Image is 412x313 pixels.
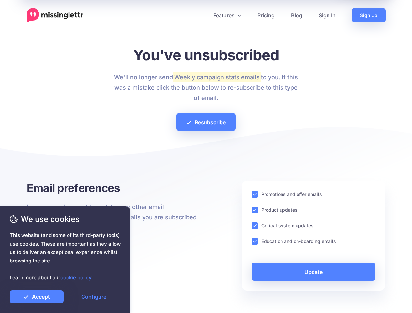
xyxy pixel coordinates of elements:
a: Accept [10,290,64,303]
a: Sign In [311,8,344,22]
a: cookie policy [60,275,91,281]
h3: Email preferences [27,181,201,195]
a: Blog [283,8,311,22]
label: Critical system updates [261,222,313,229]
mark: Weekly campaign stats emails [173,72,261,82]
a: Features [205,8,249,22]
a: Pricing [249,8,283,22]
a: Sign Up [352,8,386,22]
a: Update [252,263,376,281]
a: Resubscribe [176,113,236,131]
h1: You've unsubscribed [114,46,298,64]
span: We use cookies [10,214,121,225]
span: This website (and some of its third-party tools) use cookies. These are important as they allow u... [10,231,121,282]
label: Education and on-boarding emails [261,237,336,245]
p: We'll no longer send to you. If this was a mistake click the button below to re-subscribe to this... [114,72,298,103]
label: Promotions and offer emails [261,190,322,198]
label: Product updates [261,206,298,214]
p: In case you also want to update your other email preferences, below are the other emails you are ... [27,202,201,233]
a: Configure [67,290,121,303]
